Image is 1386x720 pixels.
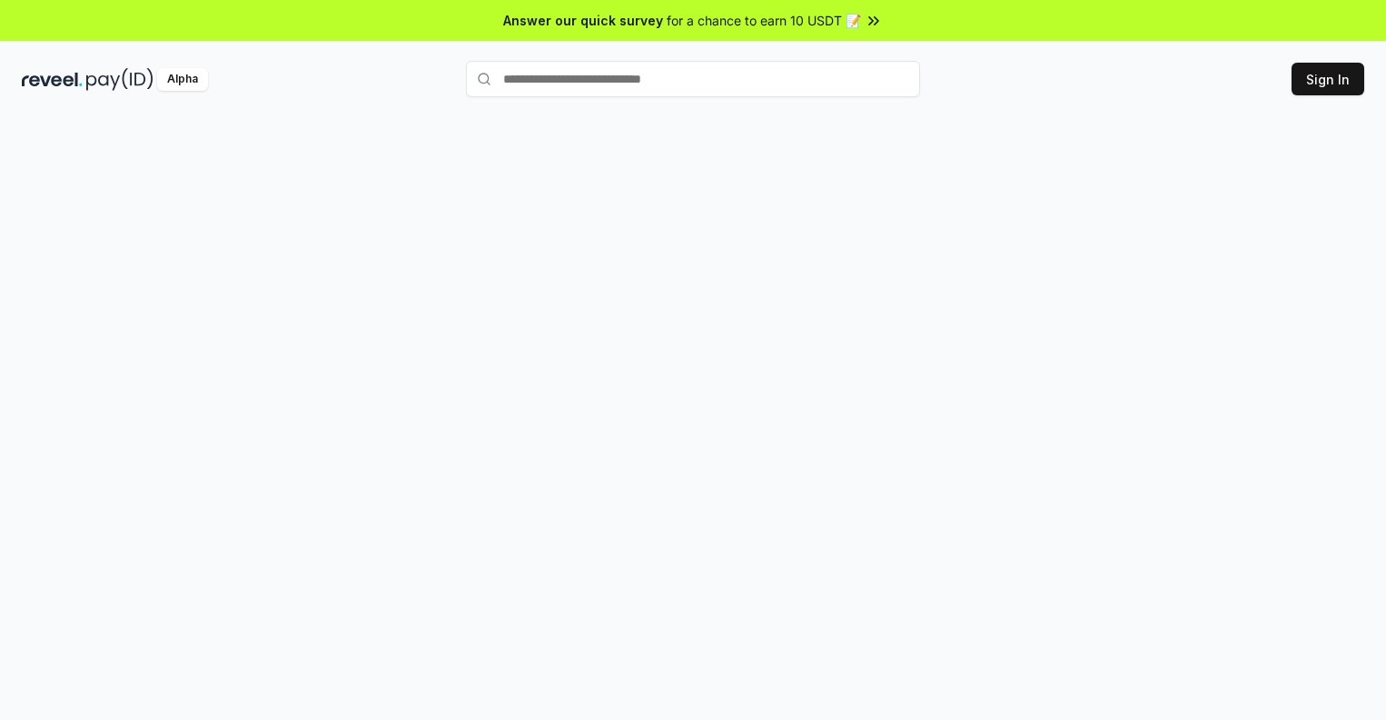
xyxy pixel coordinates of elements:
[503,11,663,30] span: Answer our quick survey
[667,11,861,30] span: for a chance to earn 10 USDT 📝
[157,68,208,91] div: Alpha
[86,68,153,91] img: pay_id
[22,68,83,91] img: reveel_dark
[1292,63,1364,95] button: Sign In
